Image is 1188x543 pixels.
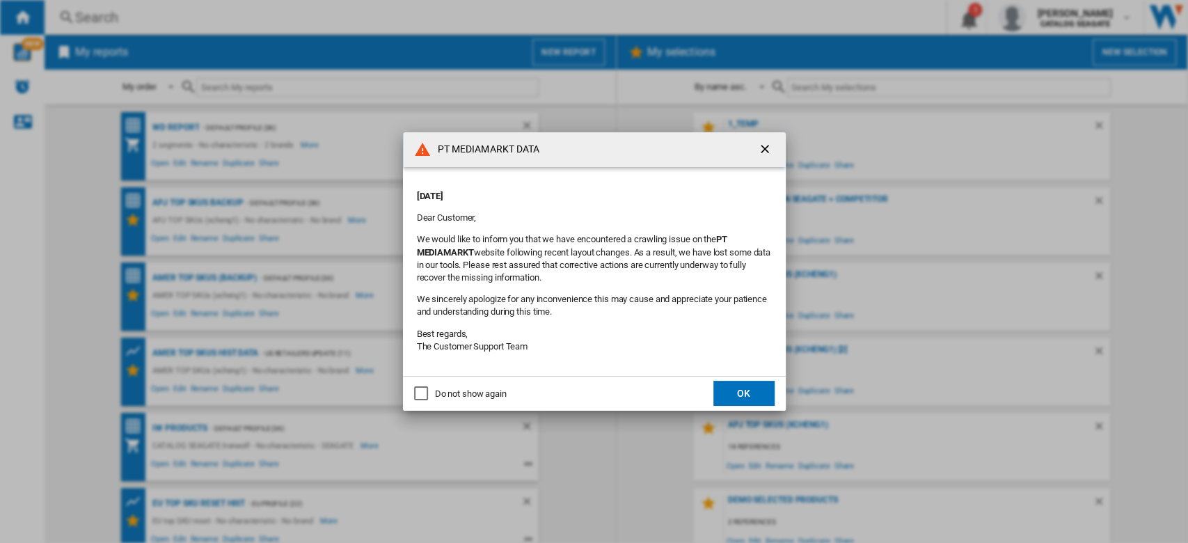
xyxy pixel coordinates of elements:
p: We would like to inform you that we have encountered a crawling issue on the website following re... [417,233,772,284]
div: Do not show again [435,388,507,400]
p: Best regards, The Customer Support Team [417,328,772,353]
button: OK [713,381,775,406]
h4: PT MEDIAMARKT DATA [431,143,540,157]
b: PT MEDIAMARKT [417,234,727,257]
md-checkbox: Do not show again [414,387,507,400]
button: getI18NText('BUTTONS.CLOSE_DIALOG') [752,136,780,164]
ng-md-icon: getI18NText('BUTTONS.CLOSE_DIALOG') [758,142,775,159]
p: We sincerely apologize for any inconvenience this may cause and appreciate your patience and unde... [417,293,772,318]
strong: [DATE] [417,191,443,201]
p: Dear Customer, [417,212,772,224]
